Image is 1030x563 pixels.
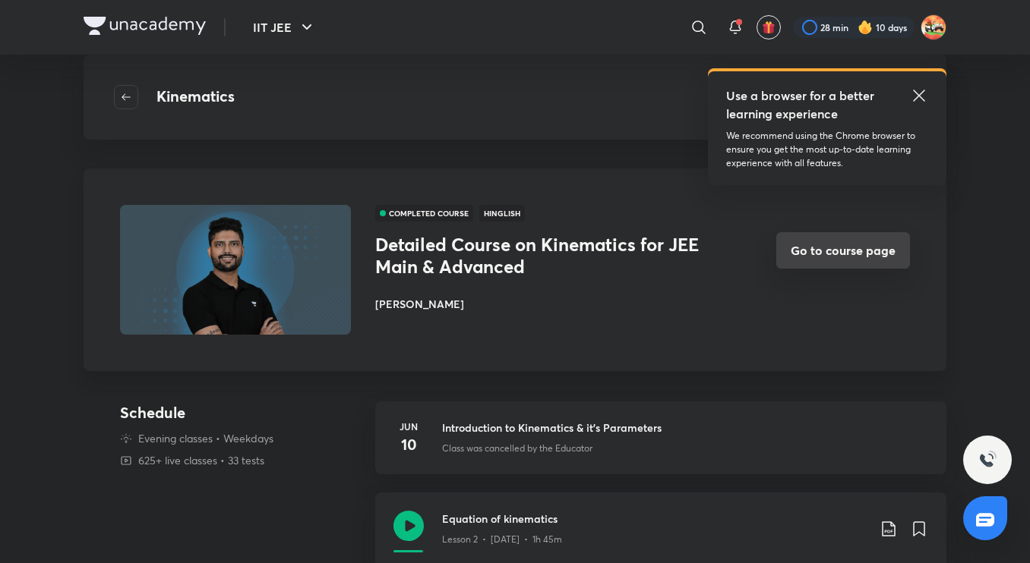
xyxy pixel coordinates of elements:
[442,511,867,527] h3: Equation of kinematics
[375,234,716,278] h3: Detailed Course on Kinematics for JEE Main & Advanced
[442,533,562,546] p: Lesson 2 • [DATE] • 1h 45m
[393,433,424,456] h4: 10
[442,442,592,455] p: Class was cancelled by the Educator
[84,17,206,35] img: Company Logo
[138,430,273,446] p: Evening classes • Weekdays
[138,452,264,468] p: 625+ live classes • 33 tests
[118,203,353,335] img: Thumbnail
[762,20,776,34] img: avatar
[726,129,928,170] p: We recommend using the Chrome browser to ensure you get the most up-to-date learning experience w...
[757,15,781,39] button: avatar
[858,20,873,35] img: streak
[921,14,946,40] img: Aniket Kumar Barnwal
[393,420,424,433] h6: Jun
[442,420,928,436] h3: Introduction to Kinematics & it's Parameters
[726,86,877,123] h5: Use a browser for a better learning experience
[120,401,363,424] h4: Schedule
[375,401,946,492] a: Jun10Introduction to Kinematics & it's ParametersClass was cancelled by the Educator
[479,205,525,222] span: Hinglish
[84,17,206,39] a: Company Logo
[156,85,235,109] h4: Kinematics
[375,296,716,312] h6: [PERSON_NAME]
[776,232,910,269] button: Go to course page
[375,205,473,222] span: COMPLETED COURSE
[244,12,325,42] button: IIT JEE
[978,451,997,469] img: ttu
